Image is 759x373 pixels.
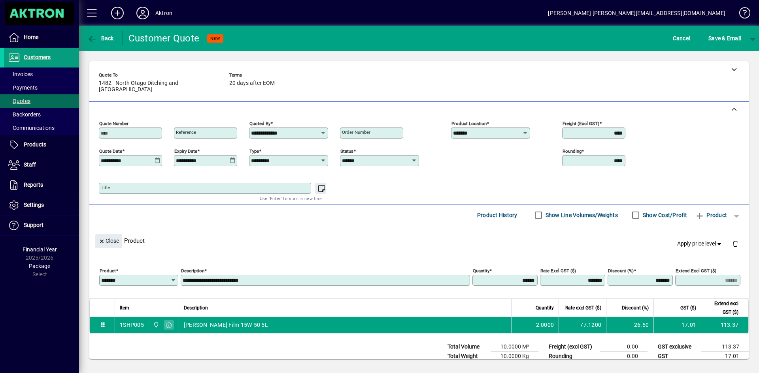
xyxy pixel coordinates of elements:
[229,80,275,86] span: 20 days after EOM
[210,36,220,41] span: NEW
[706,299,738,317] span: Extend excl GST ($)
[676,268,716,274] mat-label: Extend excl GST ($)
[540,268,576,274] mat-label: Rate excl GST ($)
[101,185,110,190] mat-label: Title
[726,240,745,247] app-page-header-button: Delete
[24,141,46,148] span: Products
[4,195,79,215] a: Settings
[79,31,123,45] app-page-header-button: Back
[4,67,79,81] a: Invoices
[260,194,322,203] mat-hint: Use 'Enter' to start a new line
[444,351,491,361] td: Total Weight
[680,304,696,312] span: GST ($)
[563,148,582,154] mat-label: Rounding
[701,317,748,333] td: 113.37
[733,2,749,27] a: Knowledge Base
[641,211,687,219] label: Show Cost/Profit
[491,342,538,351] td: 10.0000 M³
[98,234,119,247] span: Close
[181,268,204,274] mat-label: Description
[120,304,129,312] span: Item
[563,121,599,126] mat-label: Freight (excl GST)
[23,246,57,253] span: Financial Year
[671,31,692,45] button: Cancel
[536,304,554,312] span: Quantity
[249,148,259,154] mat-label: Type
[155,7,172,19] div: Aktron
[89,226,749,255] div: Product
[691,208,731,222] button: Product
[674,236,726,251] button: Apply price level
[695,209,727,221] span: Product
[151,321,160,329] span: Central
[708,35,712,41] span: S
[8,111,41,118] span: Backorders
[120,321,144,329] div: 1SHP005
[600,351,648,361] td: 0.00
[8,71,33,77] span: Invoices
[4,94,79,108] a: Quotes
[491,351,538,361] td: 10.0000 Kg
[100,268,116,274] mat-label: Product
[477,209,517,221] span: Product History
[545,351,600,361] td: Rounding
[653,317,701,333] td: 17.01
[93,237,124,244] app-page-header-button: Close
[24,54,51,60] span: Customers
[184,304,208,312] span: Description
[4,135,79,155] a: Products
[249,121,270,126] mat-label: Quoted by
[8,84,38,91] span: Payments
[726,234,745,253] button: Delete
[340,148,353,154] mat-label: Status
[701,342,749,351] td: 113.37
[654,342,701,351] td: GST exclusive
[105,6,130,20] button: Add
[708,32,741,45] span: ave & Email
[608,268,634,274] mat-label: Discount (%)
[564,321,601,329] div: 77.1200
[174,148,197,154] mat-label: Expiry date
[8,98,30,104] span: Quotes
[24,161,36,168] span: Staff
[24,182,43,188] span: Reports
[99,80,217,93] span: 1482 - North Otago Ditching and [GEOGRAPHIC_DATA]
[545,342,600,351] td: Freight (excl GST)
[536,321,554,329] span: 2.0000
[444,342,491,351] td: Total Volume
[701,351,749,361] td: 17.01
[451,121,487,126] mat-label: Product location
[87,35,114,41] span: Back
[130,6,155,20] button: Profile
[4,155,79,175] a: Staff
[24,222,43,228] span: Support
[606,317,653,333] td: 26.50
[184,321,268,329] span: [PERSON_NAME] Film 15W-50 5L
[622,304,649,312] span: Discount (%)
[176,129,196,135] mat-label: Reference
[8,125,55,131] span: Communications
[544,211,618,219] label: Show Line Volumes/Weights
[704,31,745,45] button: Save & Email
[4,175,79,195] a: Reports
[673,32,690,45] span: Cancel
[24,202,44,208] span: Settings
[548,7,725,19] div: [PERSON_NAME] [PERSON_NAME][EMAIL_ADDRESS][DOMAIN_NAME]
[85,31,116,45] button: Back
[24,34,38,40] span: Home
[128,32,200,45] div: Customer Quote
[677,240,723,248] span: Apply price level
[95,234,122,248] button: Close
[29,263,50,269] span: Package
[565,304,601,312] span: Rate excl GST ($)
[474,208,521,222] button: Product History
[4,81,79,94] a: Payments
[473,268,489,274] mat-label: Quantity
[4,216,79,235] a: Support
[4,28,79,47] a: Home
[99,121,128,126] mat-label: Quote number
[654,351,701,361] td: GST
[99,148,122,154] mat-label: Quote date
[4,108,79,121] a: Backorders
[4,121,79,135] a: Communications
